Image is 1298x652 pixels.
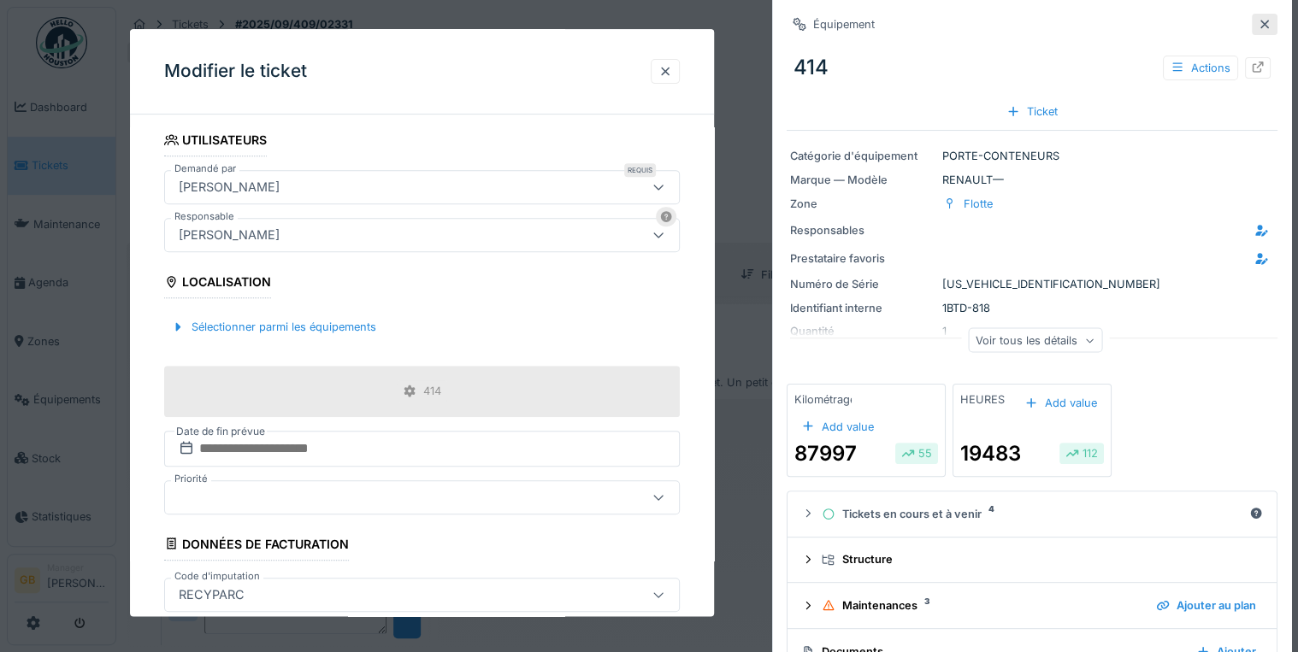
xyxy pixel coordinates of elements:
[423,384,441,400] div: 414
[1163,56,1238,80] div: Actions
[822,551,1256,567] div: Structure
[790,250,918,267] div: Prestataire favoris
[790,172,935,188] div: Marque — Modèle
[794,438,857,469] div: 87997
[1018,391,1104,414] div: Add value
[960,438,1021,469] div: 19483
[968,328,1102,353] div: Voir tous les détails
[171,569,263,584] label: Code d'imputation
[822,597,1142,614] div: Maintenances
[790,172,1274,188] div: RENAULT —
[790,196,935,212] div: Zone
[794,498,1270,530] summary: Tickets en cours et à venir4
[164,127,268,156] div: Utilisateurs
[164,315,383,338] div: Sélectionner parmi les équipements
[790,222,918,238] div: Responsables
[174,422,267,441] label: Date de fin prévue
[172,585,251,604] div: RECYPARC
[1065,445,1098,461] div: 112
[171,162,239,176] label: Demandé par
[822,506,1242,522] div: Tickets en cours et à venir
[171,209,238,224] label: Responsable
[794,544,1270,576] summary: Structure
[172,178,286,197] div: [PERSON_NAME]
[790,300,935,316] div: Identifiant interne
[790,148,1274,164] div: PORTE-CONTENEURS
[164,61,307,82] h3: Modifier le ticket
[960,391,1005,408] div: HEURES
[794,590,1270,621] summary: Maintenances3Ajouter au plan
[790,148,935,164] div: Catégorie d'équipement
[164,532,350,561] div: Données de facturation
[787,45,1277,90] div: 414
[1149,594,1263,617] div: Ajouter au plan
[164,269,272,298] div: Localisation
[790,276,1274,292] div: [US_VEHICLE_IDENTIFICATION_NUMBER]
[794,391,852,408] div: Kilométrage
[794,415,881,438] div: Add value
[1000,100,1065,123] div: Ticket
[790,300,1274,316] div: 1BTD-818
[172,226,286,244] div: [PERSON_NAME]
[171,472,211,486] label: Priorité
[624,163,656,177] div: Requis
[964,196,993,212] div: Flotte
[790,276,935,292] div: Numéro de Série
[813,16,875,32] div: Équipement
[901,445,932,461] div: 55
